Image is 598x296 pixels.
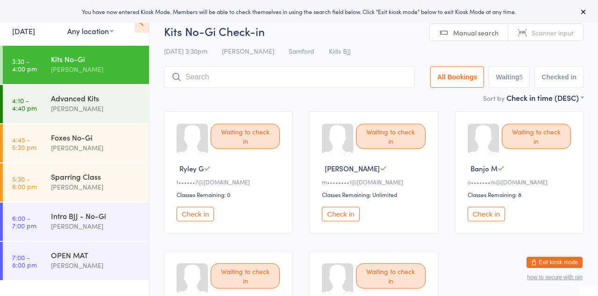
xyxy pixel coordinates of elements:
button: All Bookings [430,66,484,88]
a: 3:30 -4:00 pmKits No-Gi[PERSON_NAME] [3,46,149,84]
input: Search [164,66,415,88]
div: [PERSON_NAME] [51,260,141,271]
span: [DATE] 3:30pm [164,46,207,56]
button: Check in [468,207,505,221]
div: You have now entered Kiosk Mode. Members will be able to check themselves in using the search fie... [15,7,583,15]
div: Check in time (DESC) [506,92,584,103]
time: 4:10 - 4:40 pm [12,97,37,112]
time: 4:45 - 5:30 pm [12,136,36,151]
button: Exit kiosk mode [527,257,583,268]
a: 7:00 -8:00 pmOPEN MAT[PERSON_NAME] [3,242,149,280]
div: Waiting to check in [502,124,571,149]
time: 3:30 - 4:00 pm [12,57,37,72]
div: [PERSON_NAME] [51,142,141,153]
div: Any location [67,26,114,36]
div: [PERSON_NAME] [51,221,141,232]
h2: Kits No-Gi Check-in [164,23,584,39]
div: Waiting to check in [211,124,280,149]
time: 5:30 - 6:00 pm [12,175,37,190]
button: Checked in [534,66,584,88]
div: Classes Remaining: 8 [468,190,574,198]
div: [PERSON_NAME] [51,182,141,192]
span: Samford [289,46,314,56]
time: 6:00 - 7:00 pm [12,214,36,229]
a: 6:00 -7:00 pmIntro BJJ - No-Gi[PERSON_NAME] [3,203,149,241]
a: 4:45 -5:30 pmFoxes No-Gi[PERSON_NAME] [3,124,149,162]
button: Check in [177,207,214,221]
button: Waiting5 [489,66,530,88]
div: o•••••••m@[DOMAIN_NAME] [468,178,574,186]
a: [DATE] [12,26,35,36]
button: Check in [322,207,359,221]
div: Intro BJJ - No-Gi [51,211,141,221]
div: [PERSON_NAME] [51,103,141,114]
label: Sort by [483,93,505,103]
span: Kids BJJ [329,46,351,56]
div: Waiting to check in [356,263,425,289]
div: Classes Remaining: 0 [177,190,283,198]
button: how to secure with pin [527,274,583,281]
time: 7:00 - 8:00 pm [12,254,37,268]
div: [PERSON_NAME] [51,64,141,75]
span: Banjo M [470,163,498,173]
span: Manual search [453,28,498,37]
a: 5:30 -6:00 pmSparring Class[PERSON_NAME] [3,163,149,202]
div: Advanced Kits [51,93,141,103]
div: Waiting to check in [211,263,280,289]
span: [PERSON_NAME] [325,163,380,173]
div: Foxes No-Gi [51,132,141,142]
a: 4:10 -4:40 pmAdvanced Kits[PERSON_NAME] [3,85,149,123]
span: Ryley G [179,163,204,173]
div: 5 [520,73,523,81]
div: t••••••7@[DOMAIN_NAME] [177,178,283,186]
div: m••••••••1@[DOMAIN_NAME] [322,178,428,186]
div: Kits No-Gi [51,54,141,64]
div: Waiting to check in [356,124,425,149]
div: Sparring Class [51,171,141,182]
span: [PERSON_NAME] [222,46,274,56]
div: Classes Remaining: Unlimited [322,190,428,198]
div: OPEN MAT [51,250,141,260]
span: Scanner input [532,28,574,37]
